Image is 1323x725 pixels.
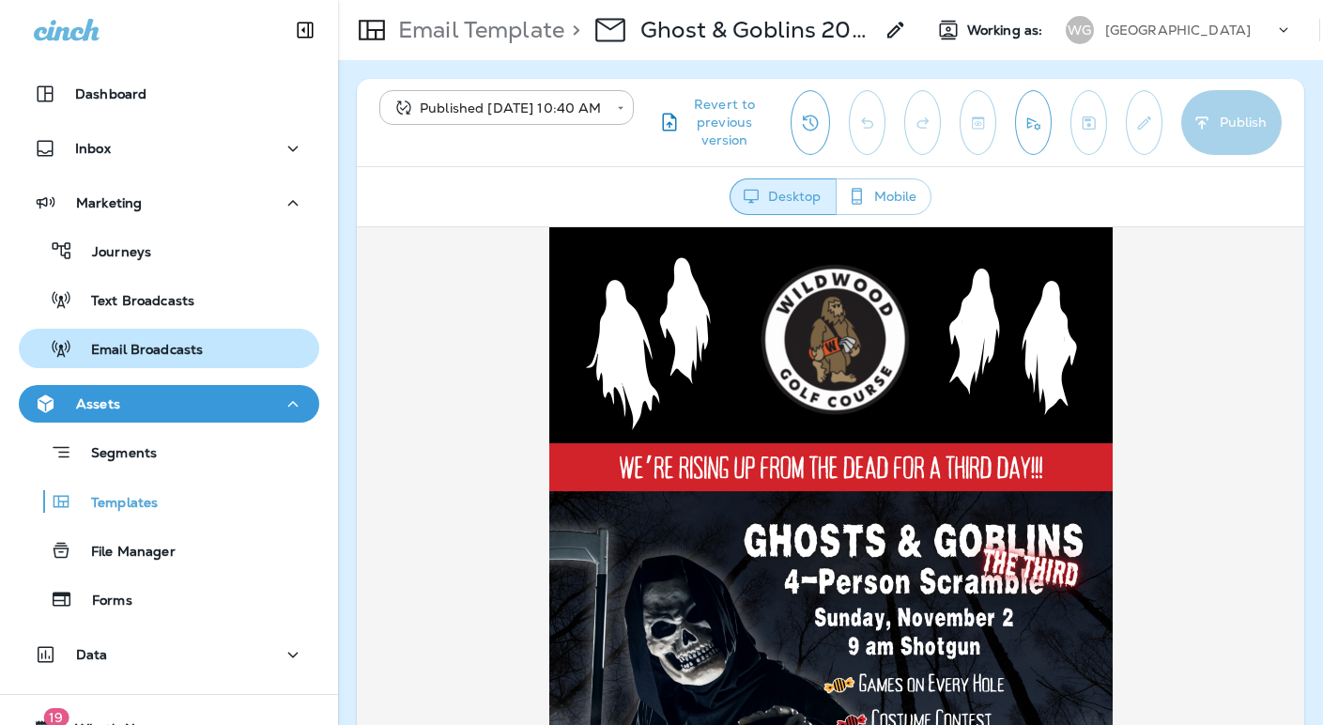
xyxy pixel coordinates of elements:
button: Marketing [19,184,319,222]
p: Email Broadcasts [72,342,203,360]
button: View Changelog [791,90,830,155]
p: Marketing [76,195,142,210]
button: Assets [19,385,319,423]
p: [GEOGRAPHIC_DATA] [1105,23,1251,38]
p: Text Broadcasts [72,293,194,311]
button: Desktop [730,178,837,215]
p: Assets [76,396,120,411]
img: Wildwood--Halloween-Tournament-social-4.png [192,216,756,639]
p: Segments [72,445,157,464]
p: Templates [72,495,158,513]
p: Forms [73,593,132,610]
button: Forms [19,579,319,619]
p: Ghost & Goblins 2025 3rd [640,16,873,44]
button: Email Broadcasts [19,329,319,368]
button: Mobile [836,178,931,215]
span: Revert to previous version [681,96,768,149]
button: Collapse Sidebar [279,11,331,49]
p: Journeys [73,244,151,262]
p: Data [76,647,108,662]
p: > [564,16,580,44]
p: File Manager [72,544,176,562]
button: Text Broadcasts [19,280,319,319]
button: Inbox [19,130,319,167]
p: Dashboard [75,86,146,101]
button: Data [19,636,319,673]
div: Published [DATE] 10:40 AM [392,99,604,117]
button: Segments [19,432,319,472]
button: Revert to previous version [649,90,776,155]
p: Inbox [75,141,111,156]
img: Wildwood--Ghosts--Goblins-Email-Header.png [192,19,756,207]
button: File Manager [19,531,319,570]
button: Journeys [19,231,319,270]
p: Email Template [391,16,564,44]
button: Dashboard [19,75,319,113]
span: Working as: [967,23,1047,39]
button: Send test email [1015,90,1052,155]
button: Templates [19,482,319,521]
div: WG [1066,16,1094,44]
